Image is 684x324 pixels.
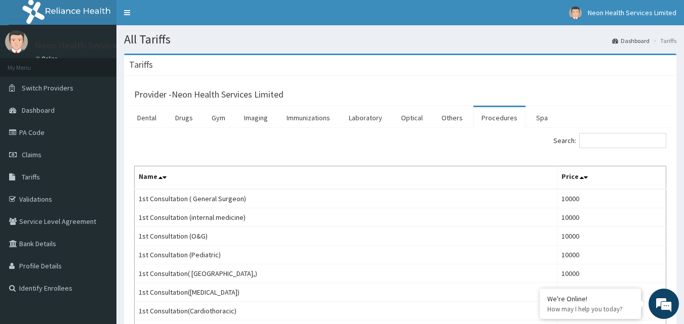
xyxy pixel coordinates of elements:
td: 1st Consultation (internal medicine) [135,208,557,227]
h1: All Tariffs [124,33,676,46]
p: How may I help you today? [547,305,633,313]
a: Spa [528,107,556,128]
img: User Image [5,30,28,53]
th: Name [135,166,557,190]
td: 1st Consultation (O&G) [135,227,557,246]
a: Dental [129,107,165,128]
a: Imaging [236,107,276,128]
span: Tariffs [22,172,40,181]
td: 1st Consultation (Pediatric) [135,246,557,264]
th: Price [557,166,666,190]
span: Claims [22,150,42,159]
div: We're Online! [547,294,633,303]
div: Minimize live chat window [166,5,190,29]
td: 1st Consultation([MEDICAL_DATA]) [135,283,557,302]
a: Online [35,55,60,62]
span: Neon Health Services Limited [588,8,676,17]
a: Procedures [473,107,526,128]
label: Search: [553,133,666,148]
td: 1st Consultation ( General Surgeon) [135,189,557,208]
div: Chat with us now [53,57,170,70]
img: d_794563401_company_1708531726252_794563401 [19,51,41,76]
input: Search: [579,133,666,148]
a: Dashboard [612,36,650,45]
img: User Image [569,7,582,19]
a: Optical [393,107,431,128]
a: Immunizations [278,107,338,128]
p: Neon Health Services Limited [35,41,153,50]
span: We're online! [59,98,140,200]
td: 1st Consultation( [GEOGRAPHIC_DATA],) [135,264,557,283]
span: Dashboard [22,106,55,115]
h3: Tariffs [129,60,153,69]
a: Others [433,107,471,128]
td: 1st Consultation(Cardiothoracic) [135,302,557,320]
li: Tariffs [651,36,676,45]
td: 10000 [557,189,666,208]
a: Laboratory [341,107,390,128]
td: 10000 [557,264,666,283]
textarea: Type your message and hit 'Enter' [5,216,193,252]
span: Switch Providers [22,83,73,92]
td: 10000 [557,246,666,264]
td: 10000 [557,208,666,227]
a: Drugs [167,107,201,128]
td: 10000 [557,227,666,246]
a: Gym [204,107,233,128]
td: 10000 [557,283,666,302]
h3: Provider - Neon Health Services Limited [134,90,284,99]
